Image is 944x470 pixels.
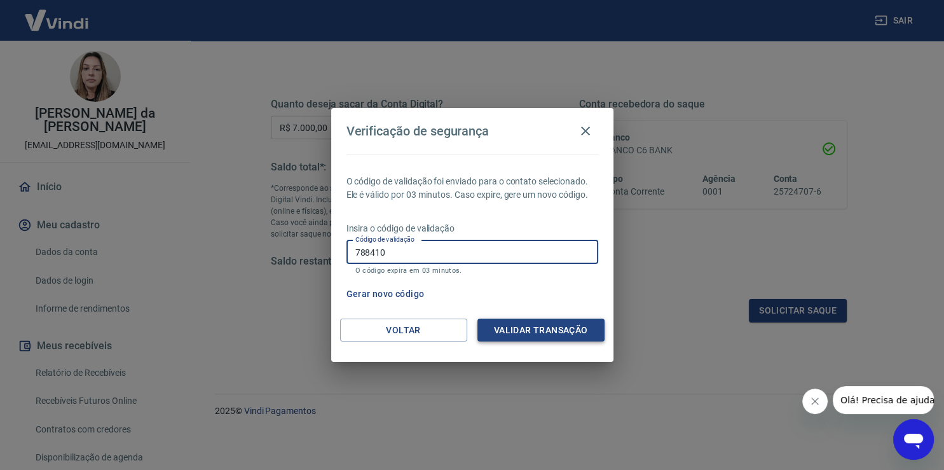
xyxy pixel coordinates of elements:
[893,419,934,460] iframe: Botão para abrir a janela de mensagens
[802,389,828,414] iframe: Fechar mensagem
[346,175,598,202] p: O código de validação foi enviado para o contato selecionado. Ele é válido por 03 minutos. Caso e...
[341,282,430,306] button: Gerar novo código
[8,9,107,19] span: Olá! Precisa de ajuda?
[346,222,598,235] p: Insira o código de validação
[340,319,467,342] button: Voltar
[833,386,934,414] iframe: Mensagem da empresa
[355,266,589,275] p: O código expira em 03 minutos.
[477,319,605,342] button: Validar transação
[355,235,414,244] label: Código de validação
[346,123,489,139] h4: Verificação de segurança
